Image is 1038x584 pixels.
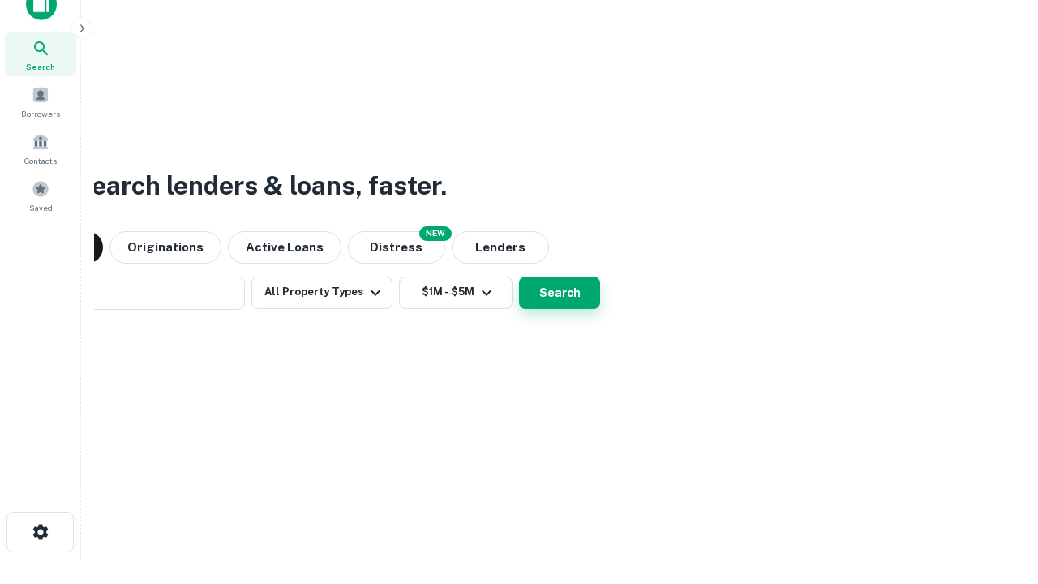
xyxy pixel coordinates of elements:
[519,277,600,309] button: Search
[21,107,60,120] span: Borrowers
[29,201,53,214] span: Saved
[5,79,76,123] a: Borrowers
[5,127,76,170] a: Contacts
[5,32,76,76] a: Search
[348,231,445,264] button: Search distressed loans with lien and other non-mortgage details.
[251,277,392,309] button: All Property Types
[74,166,447,205] h3: Search lenders & loans, faster.
[419,226,452,241] div: NEW
[399,277,513,309] button: $1M - $5M
[228,231,341,264] button: Active Loans
[24,154,57,167] span: Contacts
[26,60,55,73] span: Search
[5,174,76,217] a: Saved
[452,231,549,264] button: Lenders
[957,454,1038,532] iframe: Chat Widget
[109,231,221,264] button: Originations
